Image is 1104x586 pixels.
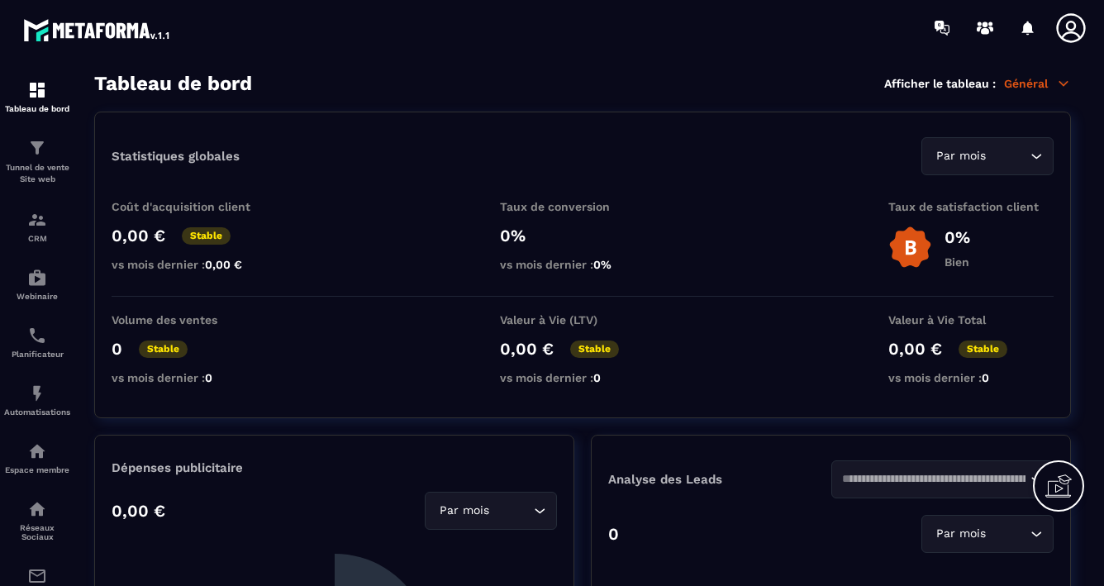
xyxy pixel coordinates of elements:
div: Search for option [921,515,1054,553]
a: automationsautomationsWebinaire [4,255,70,313]
p: Webinaire [4,292,70,301]
p: 0 [112,339,122,359]
p: Statistiques globales [112,149,240,164]
p: Tunnel de vente Site web [4,162,70,185]
a: formationformationTunnel de vente Site web [4,126,70,198]
p: Stable [139,341,188,358]
p: 0,00 € [112,226,165,245]
a: automationsautomationsEspace membre [4,429,70,487]
p: Réseaux Sociaux [4,523,70,541]
div: Search for option [921,137,1054,175]
a: formationformationCRM [4,198,70,255]
span: Par mois [932,525,989,543]
p: CRM [4,234,70,243]
p: Espace membre [4,465,70,474]
span: 0 [205,371,212,384]
p: Taux de satisfaction client [888,200,1054,213]
img: scheduler [27,326,47,345]
p: Tableau de bord [4,104,70,113]
input: Search for option [493,502,530,520]
p: Stable [182,227,231,245]
img: social-network [27,499,47,519]
a: schedulerschedulerPlanificateur [4,313,70,371]
img: formation [27,210,47,230]
div: Search for option [425,492,557,530]
p: 0,00 € [112,501,165,521]
img: automations [27,441,47,461]
p: vs mois dernier : [112,371,277,384]
span: 0% [593,258,611,271]
h3: Tableau de bord [94,72,252,95]
p: Afficher le tableau : [884,77,996,90]
input: Search for option [989,147,1026,165]
p: Stable [959,341,1007,358]
p: vs mois dernier : [888,371,1054,384]
p: vs mois dernier : [500,258,665,271]
p: Taux de conversion [500,200,665,213]
div: Search for option [831,460,1054,498]
input: Search for option [842,470,1027,488]
span: 0,00 € [205,258,242,271]
a: formationformationTableau de bord [4,68,70,126]
img: formation [27,138,47,158]
p: Coût d'acquisition client [112,200,277,213]
a: automationsautomationsAutomatisations [4,371,70,429]
p: Valeur à Vie Total [888,313,1054,326]
p: Volume des ventes [112,313,277,326]
img: automations [27,268,47,288]
a: social-networksocial-networkRéseaux Sociaux [4,487,70,554]
input: Search for option [989,525,1026,543]
img: automations [27,384,47,403]
p: 0% [500,226,665,245]
p: 0% [945,227,970,247]
p: Valeur à Vie (LTV) [500,313,665,326]
p: Automatisations [4,407,70,417]
img: b-badge-o.b3b20ee6.svg [888,226,932,269]
span: 0 [593,371,601,384]
span: 0 [982,371,989,384]
p: 0 [608,524,619,544]
p: 0,00 € [888,339,942,359]
p: vs mois dernier : [112,258,277,271]
img: email [27,566,47,586]
span: Par mois [435,502,493,520]
p: Bien [945,255,970,269]
p: Analyse des Leads [608,472,831,487]
span: Par mois [932,147,989,165]
p: Dépenses publicitaire [112,460,557,475]
img: logo [23,15,172,45]
p: Général [1004,76,1071,91]
p: vs mois dernier : [500,371,665,384]
p: Stable [570,341,619,358]
p: 0,00 € [500,339,554,359]
img: formation [27,80,47,100]
p: Planificateur [4,350,70,359]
